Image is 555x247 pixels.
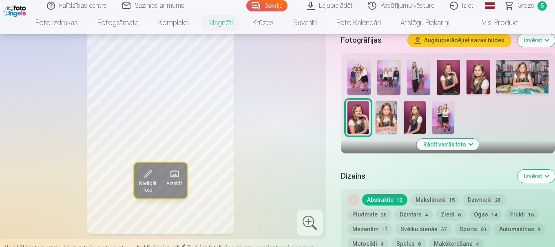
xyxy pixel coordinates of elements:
[517,1,534,11] span: Grozs
[480,227,486,232] span: 60
[528,212,534,218] span: 15
[455,223,491,235] button: Sports60
[505,209,539,220] button: Frukti15
[134,163,161,199] button: Rediģēt foto
[341,170,511,182] h5: Dizains
[88,11,148,34] a: Fotogrāmata
[459,11,529,34] a: Visi produkti
[469,209,502,220] button: Ogas14
[517,170,555,183] button: Izvērst
[395,209,433,220] button: Dzintars4
[517,34,555,47] button: Izvērst
[362,194,407,205] button: Abstraktie12
[436,209,466,220] button: Ziedi6
[26,11,88,34] a: Foto izdrukas
[381,212,387,218] span: 20
[397,197,402,203] span: 12
[537,1,547,11] span: 5
[199,11,243,34] a: Magnēti
[3,3,28,17] img: /fa1
[449,197,455,203] span: 15
[537,227,540,232] span: 9
[441,227,447,232] span: 37
[463,194,506,205] button: Dzīvnieki28
[161,163,187,199] button: Aizstāt
[380,241,383,247] span: 4
[425,212,428,218] span: 4
[476,241,479,247] span: 4
[418,241,421,247] span: 6
[417,139,479,150] button: Rādīt vairāk foto
[495,197,501,203] span: 28
[411,194,460,205] button: Mākslinieki15
[243,11,283,34] a: Krūzes
[458,212,461,218] span: 6
[494,223,545,235] button: Automašīnas9
[283,11,327,34] a: Suvenīri
[139,181,157,194] span: Rediģēt foto
[327,11,391,34] a: Foto kalendāri
[408,34,511,47] button: Augšupielādējiet savas bildes
[391,11,459,34] a: Atslēgu piekariņi
[491,212,497,218] span: 14
[396,223,451,235] button: Svētku dienās37
[382,227,387,232] span: 17
[166,181,182,187] span: Aizstāt
[341,35,401,46] h5: Fotogrāfijas
[347,223,392,235] button: Meitenēm17
[148,11,199,34] a: Komplekti
[347,209,391,220] button: Pludmale20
